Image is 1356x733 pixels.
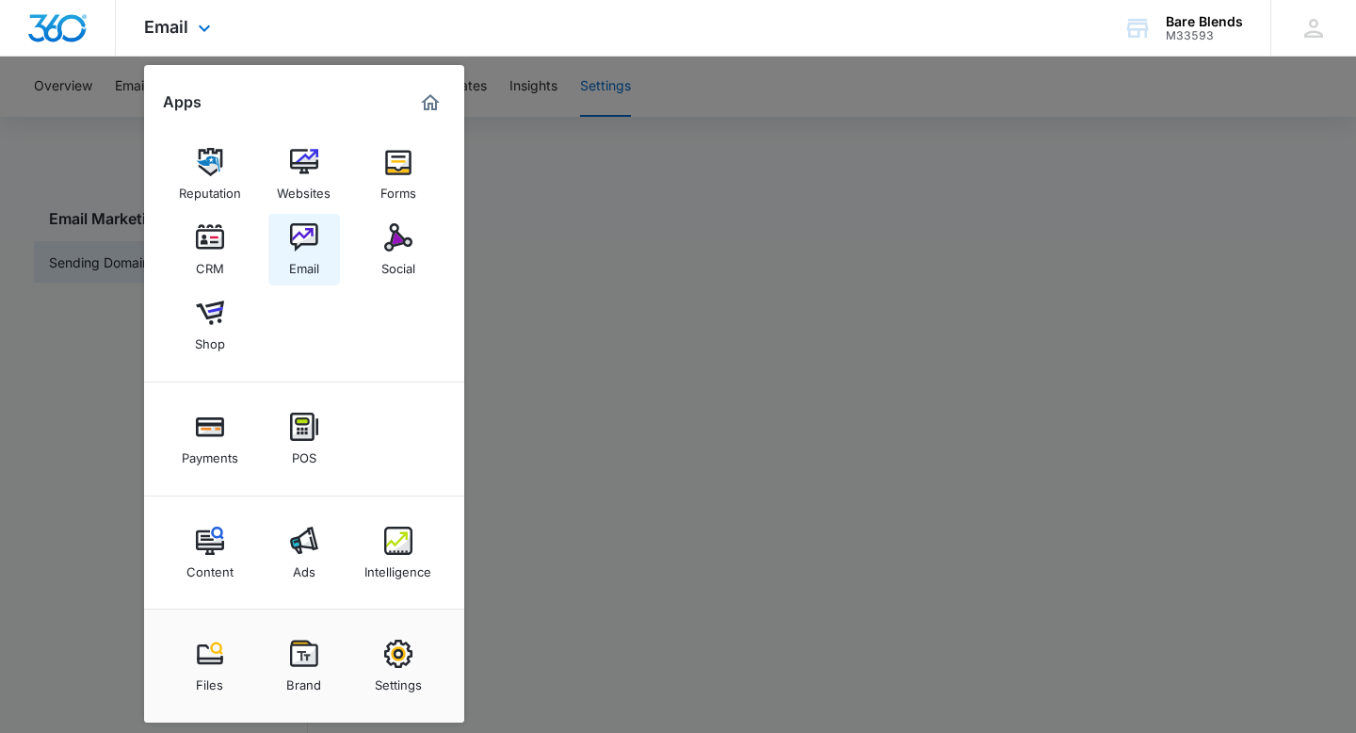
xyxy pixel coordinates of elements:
[195,327,225,351] div: Shop
[1166,14,1243,29] div: account name
[174,214,246,285] a: CRM
[174,403,246,475] a: Payments
[186,555,234,579] div: Content
[182,441,238,465] div: Payments
[144,17,188,37] span: Email
[381,252,415,276] div: Social
[163,93,202,111] h2: Apps
[364,555,431,579] div: Intelligence
[268,403,340,475] a: POS
[196,252,224,276] div: CRM
[268,214,340,285] a: Email
[1166,29,1243,42] div: account id
[415,88,445,118] a: Marketing 360® Dashboard
[380,176,416,201] div: Forms
[363,630,434,702] a: Settings
[179,176,241,201] div: Reputation
[363,138,434,210] a: Forms
[293,555,315,579] div: Ads
[363,214,434,285] a: Social
[375,668,422,692] div: Settings
[196,668,223,692] div: Files
[289,252,319,276] div: Email
[286,668,321,692] div: Brand
[174,517,246,589] a: Content
[174,289,246,361] a: Shop
[292,441,316,465] div: POS
[174,630,246,702] a: Files
[363,517,434,589] a: Intelligence
[268,517,340,589] a: Ads
[174,138,246,210] a: Reputation
[277,176,331,201] div: Websites
[268,630,340,702] a: Brand
[268,138,340,210] a: Websites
